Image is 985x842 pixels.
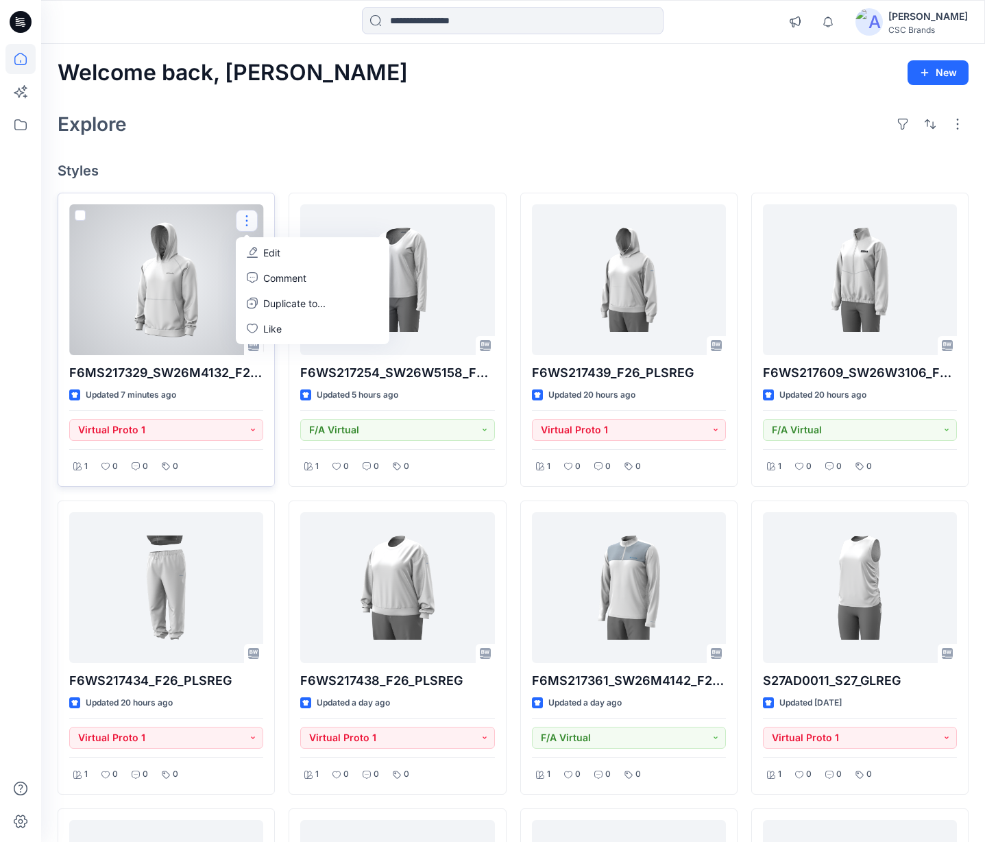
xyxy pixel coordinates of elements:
[69,671,263,690] p: F6WS217434_F26_PLSREG
[263,245,280,260] p: Edit
[317,388,398,402] p: Updated 5 hours ago
[112,459,118,474] p: 0
[548,696,622,710] p: Updated a day ago
[806,767,812,782] p: 0
[317,696,390,710] p: Updated a day ago
[300,204,494,355] a: F6WS217254_SW26W5158_F26_GLREG
[173,459,178,474] p: 0
[58,163,969,179] h4: Styles
[143,767,148,782] p: 0
[86,388,176,402] p: Updated 7 minutes ago
[763,671,957,690] p: S27AD0011_S27_GLREG
[343,459,349,474] p: 0
[84,767,88,782] p: 1
[84,459,88,474] p: 1
[763,512,957,663] a: S27AD0011_S27_GLREG
[300,512,494,663] a: F6WS217438_F26_PLSREG
[239,240,387,265] a: Edit
[58,113,127,135] h2: Explore
[605,767,611,782] p: 0
[58,60,408,86] h2: Welcome back, [PERSON_NAME]
[547,459,550,474] p: 1
[635,459,641,474] p: 0
[532,363,726,383] p: F6WS217439_F26_PLSREG
[69,512,263,663] a: F6WS217434_F26_PLSREG
[315,767,319,782] p: 1
[69,363,263,383] p: F6MS217329_SW26M4132_F26_GLREG
[315,459,319,474] p: 1
[575,459,581,474] p: 0
[404,767,409,782] p: 0
[532,204,726,355] a: F6WS217439_F26_PLSREG
[263,322,282,336] p: Like
[263,271,306,285] p: Comment
[806,459,812,474] p: 0
[300,363,494,383] p: F6WS217254_SW26W5158_F26_GLREG
[575,767,581,782] p: 0
[532,671,726,690] p: F6MS217361_SW26M4142_F26_GLACT
[836,767,842,782] p: 0
[605,459,611,474] p: 0
[112,767,118,782] p: 0
[143,459,148,474] p: 0
[343,767,349,782] p: 0
[532,512,726,663] a: F6MS217361_SW26M4142_F26_GLACT
[779,696,842,710] p: Updated [DATE]
[173,767,178,782] p: 0
[763,363,957,383] p: F6WS217609_SW26W3106_F26_GLREG
[300,671,494,690] p: F6WS217438_F26_PLSREG
[836,459,842,474] p: 0
[855,8,883,36] img: avatar
[908,60,969,85] button: New
[888,25,968,35] div: CSC Brands
[86,696,173,710] p: Updated 20 hours ago
[404,459,409,474] p: 0
[763,204,957,355] a: F6WS217609_SW26W3106_F26_GLREG
[548,388,635,402] p: Updated 20 hours ago
[778,459,781,474] p: 1
[547,767,550,782] p: 1
[263,296,326,311] p: Duplicate to...
[69,204,263,355] a: F6MS217329_SW26M4132_F26_GLREG
[778,767,781,782] p: 1
[635,767,641,782] p: 0
[866,459,872,474] p: 0
[866,767,872,782] p: 0
[374,767,379,782] p: 0
[888,8,968,25] div: [PERSON_NAME]
[779,388,866,402] p: Updated 20 hours ago
[374,459,379,474] p: 0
